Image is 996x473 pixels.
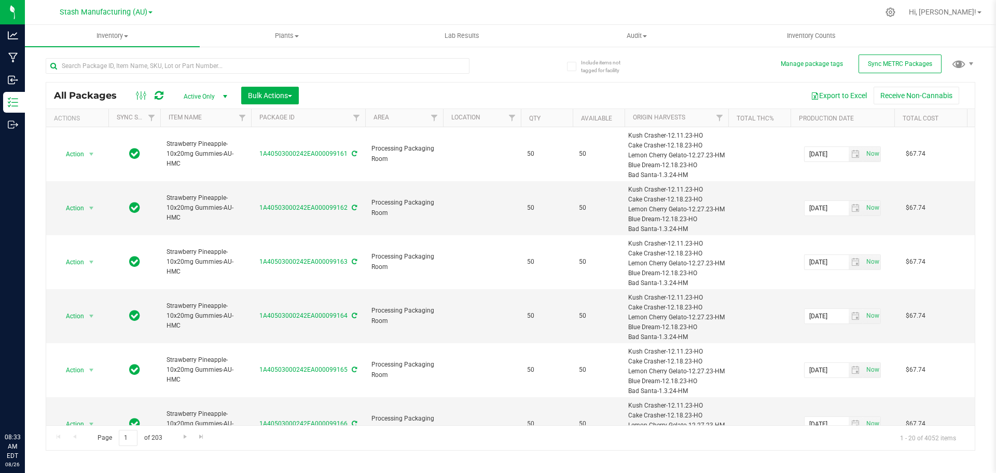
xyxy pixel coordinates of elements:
[849,417,864,431] span: select
[129,146,140,161] span: In Sync
[57,309,85,323] span: Action
[129,416,140,431] span: In Sync
[628,151,725,160] div: Lemon Cherry Gelato-12.27.23-HM
[868,60,932,67] span: Sync METRC Packages
[773,31,850,40] span: Inventory Counts
[628,141,725,151] div: Cake Crasher-12.18.23-HO
[54,90,127,101] span: All Packages
[628,367,725,376] div: Lemon Cherry Gelato-12.27.23-HM
[581,59,633,74] span: Include items not tagged for facility
[371,252,437,272] span: Processing Packaging Room
[579,149,618,159] span: 50
[849,147,864,161] span: select
[781,60,843,69] button: Manage package tags
[85,309,98,323] span: select
[874,87,959,104] button: Receive Non-Cannabis
[628,421,725,430] div: Lemon Cherry Gelato-12.27.23-HM
[864,254,881,269] span: Set Current date
[167,139,245,169] span: Strawberry Pineapple-10x20mg Gummies-AU-HMC
[628,239,725,249] div: Kush Crasher-12.11.23-HO
[863,147,880,161] span: select
[167,193,245,223] span: Strawberry Pineapple-10x20mg Gummies-AU-HMC
[8,97,18,107] inline-svg: Inventory
[248,91,292,100] span: Bulk Actions
[901,308,931,323] span: $67.74
[628,214,725,224] div: Blue Dream-12.18.23-HO
[737,115,774,122] a: Total THC%
[550,31,724,40] span: Audit
[901,146,931,161] span: $67.74
[5,461,20,468] p: 08/26
[581,115,612,122] a: Available
[143,109,160,127] a: Filter
[177,430,192,444] a: Go to the next page
[628,376,725,386] div: Blue Dream-12.18.23-HO
[200,25,375,47] a: Plants
[234,109,251,127] a: Filter
[864,362,881,377] span: Set Current date
[529,115,541,122] a: Qty
[527,311,566,321] span: 50
[129,200,140,215] span: In Sync
[628,131,725,141] div: Kush Crasher-12.11.23-HO
[371,306,437,326] span: Processing Packaging Room
[628,185,725,195] div: Kush Crasher-12.11.23-HO
[628,195,725,205] div: Cake Crasher-12.18.23-HO
[628,411,725,421] div: Cake Crasher-12.18.23-HO
[25,31,200,40] span: Inventory
[504,109,521,127] a: Filter
[375,25,549,47] a: Lab Results
[54,115,104,122] div: Actions
[633,114,685,121] a: Origin Harvests
[628,303,725,313] div: Cake Crasher-12.18.23-HO
[117,114,157,121] a: Sync Status
[259,114,295,121] a: Package ID
[628,170,725,180] div: Bad Santa-1.3.24-HM
[628,401,725,411] div: Kush Crasher-12.11.23-HO
[579,257,618,267] span: 50
[57,363,85,377] span: Action
[259,258,348,265] a: 1A40503000242EA000099163
[85,363,98,377] span: select
[628,313,725,322] div: Lemon Cherry Gelato-12.27.23-HM
[628,259,725,268] div: Lemon Cherry Gelato-12.27.23-HM
[57,147,85,161] span: Action
[884,7,897,17] div: Manage settings
[892,430,964,445] span: 1 - 20 of 4052 items
[167,409,245,439] span: Strawberry Pineapple-10x20mg Gummies-AU-HMC
[628,386,725,396] div: Bad Santa-1.3.24-HM
[628,268,725,278] div: Blue Dream-12.18.23-HO
[10,390,41,421] iframe: Resource center
[25,25,200,47] a: Inventory
[628,332,725,342] div: Bad Santa-1.3.24-HM
[579,311,618,321] span: 50
[863,417,880,431] span: select
[903,115,938,122] a: Total Cost
[901,416,931,431] span: $67.74
[350,258,357,265] span: Sync from Compliance System
[350,204,357,211] span: Sync from Compliance System
[527,419,566,429] span: 50
[849,309,864,323] span: select
[348,109,365,127] a: Filter
[549,25,724,47] a: Audit
[864,200,881,215] span: Set Current date
[527,149,566,159] span: 50
[85,417,98,431] span: select
[799,115,854,122] a: Production Date
[57,255,85,269] span: Action
[57,201,85,215] span: Action
[849,255,864,269] span: select
[89,430,171,446] span: Page of 203
[579,419,618,429] span: 50
[85,255,98,269] span: select
[129,308,140,323] span: In Sync
[167,247,245,277] span: Strawberry Pineapple-10x20mg Gummies-AU-HMC
[901,254,931,269] span: $67.74
[8,75,18,85] inline-svg: Inbound
[864,308,881,323] span: Set Current date
[431,31,493,40] span: Lab Results
[371,360,437,380] span: Processing Packaging Room
[129,362,140,377] span: In Sync
[901,362,931,377] span: $67.74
